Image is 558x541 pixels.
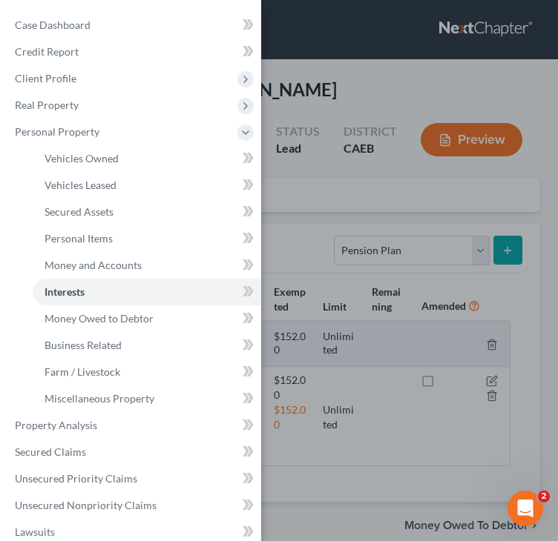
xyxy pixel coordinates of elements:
[3,465,261,492] a: Unsecured Priority Claims
[33,332,261,359] a: Business Related
[15,19,91,31] span: Case Dashboard
[45,285,85,298] span: Interests
[15,45,79,58] span: Credit Report
[3,412,261,439] a: Property Analysis
[45,179,116,191] span: Vehicles Leased
[45,152,119,165] span: Vehicles Owned
[33,359,261,385] a: Farm / Livestock
[33,199,261,225] a: Secured Assets
[33,225,261,252] a: Personal Items
[33,305,261,332] a: Money Owed to Debtor
[33,172,261,199] a: Vehicles Leased
[3,439,261,465] a: Secured Claims
[15,472,137,485] span: Unsecured Priority Claims
[15,499,157,511] span: Unsecured Nonpriority Claims
[15,125,99,138] span: Personal Property
[15,419,97,431] span: Property Analysis
[45,259,142,271] span: Money and Accounts
[15,445,86,458] span: Secured Claims
[45,205,114,218] span: Secured Assets
[45,365,120,378] span: Farm / Livestock
[45,312,154,325] span: Money Owed to Debtor
[3,39,261,65] a: Credit Report
[33,279,261,305] a: Interests
[33,385,261,412] a: Miscellaneous Property
[538,491,550,502] span: 2
[45,392,154,405] span: Miscellaneous Property
[33,145,261,172] a: Vehicles Owned
[3,12,261,39] a: Case Dashboard
[45,232,113,245] span: Personal Items
[15,99,79,111] span: Real Property
[3,492,261,519] a: Unsecured Nonpriority Claims
[15,525,55,538] span: Lawsuits
[15,72,76,84] span: Client Profile
[33,252,261,279] a: Money and Accounts
[45,339,122,351] span: Business Related
[508,491,543,526] iframe: Intercom live chat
